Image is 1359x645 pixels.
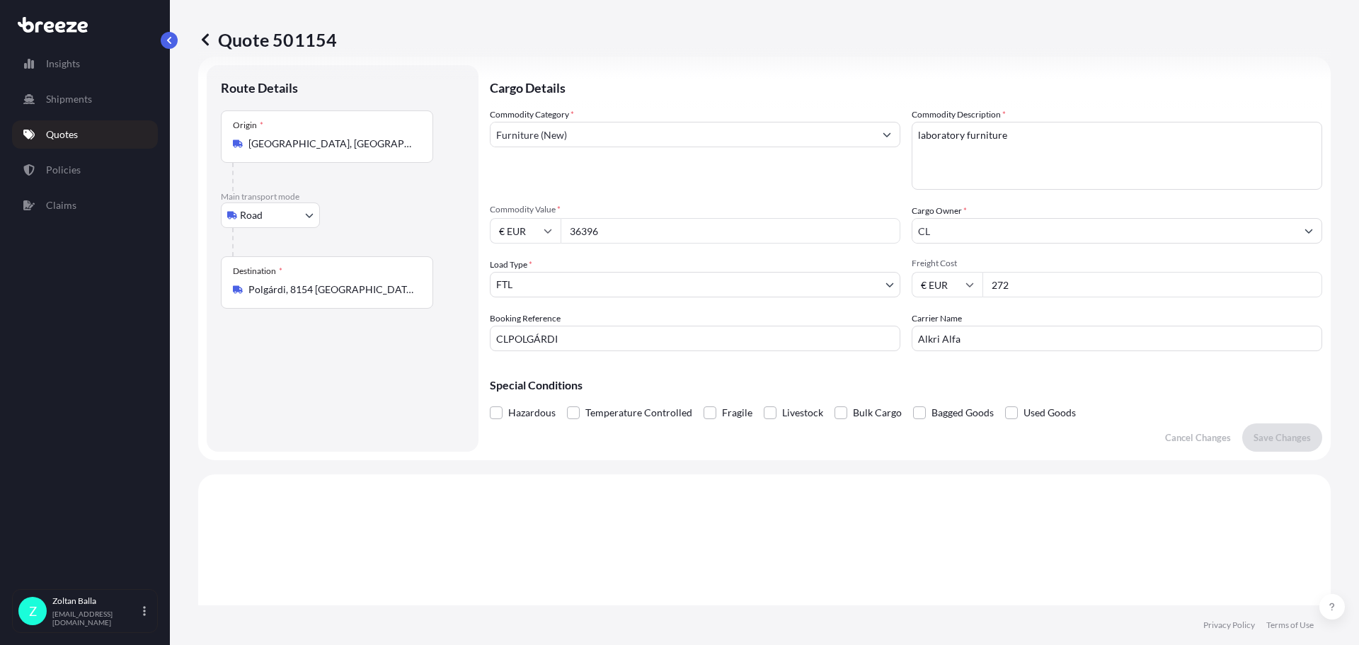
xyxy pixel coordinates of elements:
button: Save Changes [1242,423,1322,452]
textarea: laboratory furniture [912,122,1322,190]
button: Show suggestions [874,122,900,147]
p: Shipments [46,92,92,106]
p: Quotes [46,127,78,142]
a: Insights [12,50,158,78]
a: Policies [12,156,158,184]
input: Type amount [561,218,900,244]
input: Origin [248,137,415,151]
a: Privacy Policy [1203,620,1255,631]
span: Road [240,208,263,222]
span: Fragile [722,402,752,423]
span: Load Type [490,258,532,272]
span: Bagged Goods [931,402,994,423]
input: Select a commodity type [491,122,874,147]
span: Used Goods [1023,402,1076,423]
p: [EMAIL_ADDRESS][DOMAIN_NAME] [52,610,140,627]
p: Route Details [221,79,298,96]
span: Bulk Cargo [853,402,902,423]
span: Hazardous [508,402,556,423]
div: Origin [233,120,263,131]
label: Booking Reference [490,312,561,326]
p: Policies [46,163,81,177]
p: Quote 501154 [198,28,337,51]
button: Select transport [221,202,320,228]
input: Destination [248,282,415,297]
a: Terms of Use [1266,620,1314,631]
input: Enter amount [982,272,1322,297]
p: Cancel Changes [1165,430,1231,445]
input: Full name [912,218,1296,244]
a: Quotes [12,120,158,149]
p: Zoltan Balla [52,595,140,607]
label: Cargo Owner [912,204,967,218]
p: Main transport mode [221,191,464,202]
label: Commodity Description [912,108,1006,122]
label: Carrier Name [912,312,962,326]
label: Commodity Category [490,108,574,122]
span: Temperature Controlled [585,402,692,423]
p: Claims [46,198,76,212]
span: FTL [496,278,512,292]
a: Shipments [12,85,158,113]
p: Save Changes [1254,430,1311,445]
p: Special Conditions [490,379,1322,391]
input: Enter name [912,326,1322,351]
p: Insights [46,57,80,71]
a: Claims [12,191,158,219]
p: Cargo Details [490,65,1322,108]
button: Cancel Changes [1154,423,1242,452]
button: FTL [490,272,900,297]
div: Destination [233,266,282,277]
span: Z [29,604,37,618]
span: Commodity Value [490,204,900,215]
button: Show suggestions [1296,218,1321,244]
span: Livestock [782,402,823,423]
span: Freight Cost [912,258,1322,269]
input: Your internal reference [490,326,900,351]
